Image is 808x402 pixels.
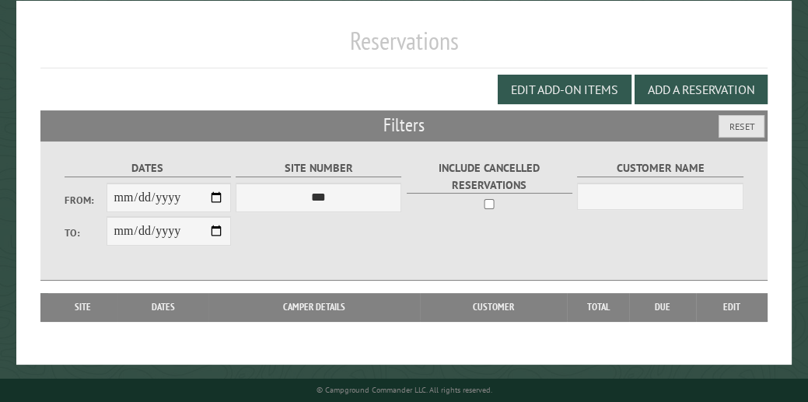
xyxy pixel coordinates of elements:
label: Site Number [236,159,401,177]
h1: Reservations [40,26,768,68]
th: Total [567,293,629,321]
th: Camper Details [208,293,420,321]
label: Customer Name [577,159,743,177]
th: Site [48,293,117,321]
label: Dates [65,159,230,177]
label: To: [65,225,106,240]
label: Include Cancelled Reservations [407,159,572,194]
th: Edit [696,293,768,321]
th: Dates [117,293,208,321]
th: Customer [420,293,567,321]
button: Edit Add-on Items [498,75,631,104]
button: Add a Reservation [635,75,768,104]
label: From: [65,193,106,208]
button: Reset [719,115,764,138]
h2: Filters [40,110,768,140]
th: Due [629,293,696,321]
small: © Campground Commander LLC. All rights reserved. [317,385,492,395]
